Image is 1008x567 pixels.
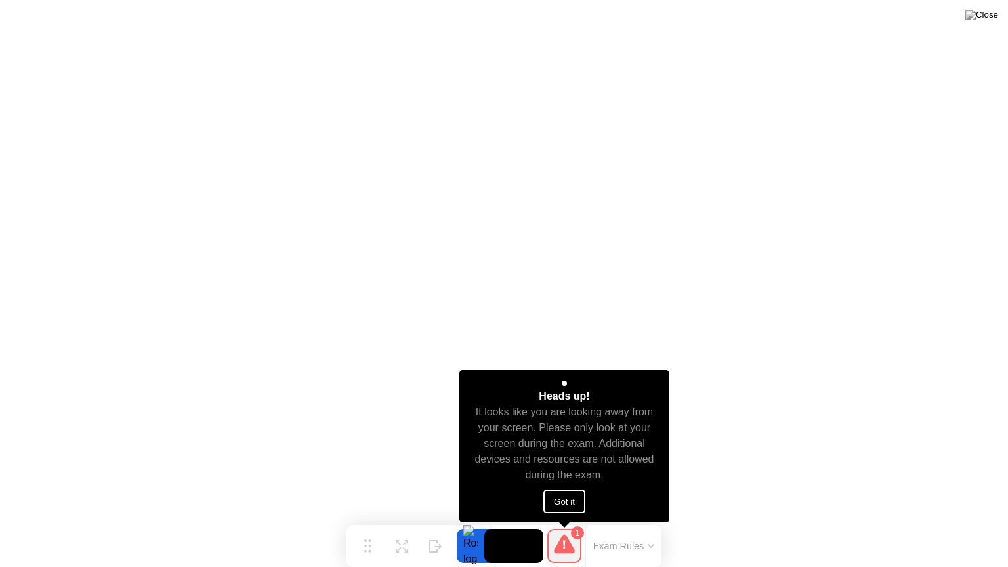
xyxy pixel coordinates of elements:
div: 1 [571,526,584,539]
img: Close [965,10,998,20]
button: Got it [543,490,585,513]
div: It looks like you are looking away from your screen. Please only look at your screen during the e... [471,404,658,483]
div: Heads up! [539,388,589,404]
button: Exam Rules [589,540,659,552]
